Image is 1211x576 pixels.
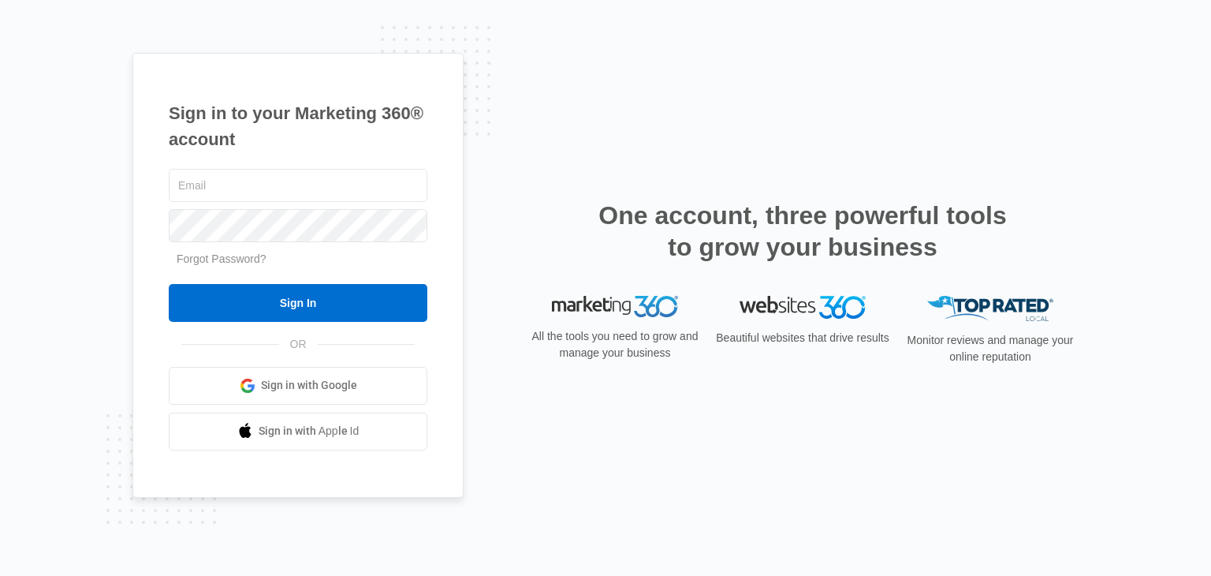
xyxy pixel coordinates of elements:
a: Forgot Password? [177,252,266,265]
span: Sign in with Apple Id [259,423,360,439]
span: Sign in with Google [261,377,357,394]
img: Websites 360 [740,296,866,319]
p: Monitor reviews and manage your online reputation [902,332,1079,365]
a: Sign in with Apple Id [169,413,427,451]
h2: One account, three powerful tools to grow your business [594,200,1012,263]
p: All the tools you need to grow and manage your business [527,328,703,361]
img: Marketing 360 [552,296,678,318]
a: Sign in with Google [169,367,427,405]
h1: Sign in to your Marketing 360® account [169,100,427,152]
input: Sign In [169,284,427,322]
input: Email [169,169,427,202]
span: OR [279,336,318,353]
img: Top Rated Local [927,296,1053,322]
p: Beautiful websites that drive results [714,330,891,346]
